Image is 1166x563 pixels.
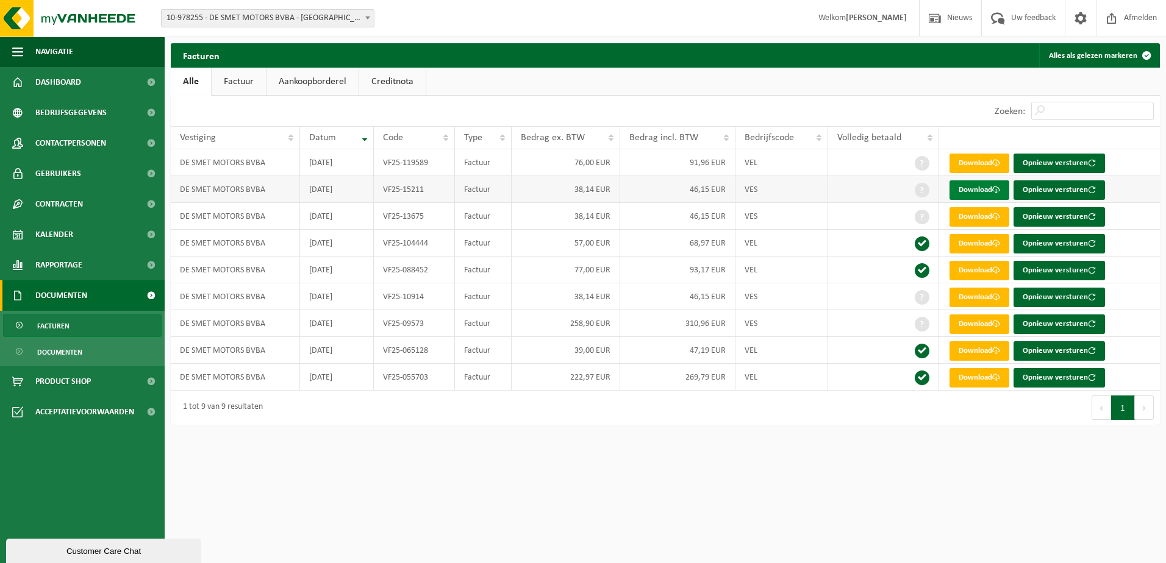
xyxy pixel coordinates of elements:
[1014,180,1105,200] button: Opnieuw versturen
[374,283,455,310] td: VF25-10914
[512,283,621,310] td: 38,14 EUR
[735,176,828,203] td: VES
[620,203,735,230] td: 46,15 EUR
[455,364,512,391] td: Factuur
[35,280,87,311] span: Documenten
[512,230,621,257] td: 57,00 EUR
[837,133,901,143] span: Volledig betaald
[171,283,300,310] td: DE SMET MOTORS BVBA
[266,68,359,96] a: Aankoopborderel
[171,149,300,176] td: DE SMET MOTORS BVBA
[455,203,512,230] td: Factuur
[300,230,374,257] td: [DATE]
[464,133,482,143] span: Type
[383,133,403,143] span: Code
[1135,395,1154,420] button: Next
[629,133,698,143] span: Bedrag incl. BTW
[512,310,621,337] td: 258,90 EUR
[745,133,794,143] span: Bedrijfscode
[620,257,735,283] td: 93,17 EUR
[512,337,621,364] td: 39,00 EUR
[300,149,374,176] td: [DATE]
[620,364,735,391] td: 269,79 EUR
[300,283,374,310] td: [DATE]
[455,176,512,203] td: Factuur
[512,203,621,230] td: 38,14 EUR
[735,257,828,283] td: VEL
[300,337,374,364] td: [DATE]
[161,9,374,27] span: 10-978255 - DE SMET MOTORS BVBA - GERAARDSBERGEN
[171,257,300,283] td: DE SMET MOTORS BVBA
[171,364,300,391] td: DE SMET MOTORS BVBA
[35,250,82,280] span: Rapportage
[1014,288,1105,307] button: Opnieuw versturen
[359,68,426,96] a: Creditnota
[171,43,232,67] h2: Facturen
[950,207,1009,227] a: Download
[37,314,70,338] span: Facturen
[1014,341,1105,361] button: Opnieuw versturen
[512,257,621,283] td: 77,00 EUR
[455,230,512,257] td: Factuur
[171,68,211,96] a: Alle
[374,337,455,364] td: VF25-065128
[512,364,621,391] td: 222,97 EUR
[950,314,1009,334] a: Download
[35,67,81,97] span: Dashboard
[950,341,1009,361] a: Download
[995,107,1025,116] label: Zoeken:
[950,180,1009,200] a: Download
[620,337,735,364] td: 47,19 EUR
[300,310,374,337] td: [DATE]
[35,189,83,219] span: Contracten
[37,341,82,364] span: Documenten
[374,203,455,230] td: VF25-13675
[735,364,828,391] td: VEL
[177,397,263,419] div: 1 tot 9 van 9 resultaten
[735,230,828,257] td: VEL
[455,283,512,310] td: Factuur
[735,337,828,364] td: VEL
[374,149,455,176] td: VF25-119589
[180,133,216,143] span: Vestiging
[1039,43,1159,68] button: Alles als gelezen markeren
[620,149,735,176] td: 91,96 EUR
[1014,314,1105,334] button: Opnieuw versturen
[1014,154,1105,173] button: Opnieuw versturen
[6,536,204,563] iframe: chat widget
[735,149,828,176] td: VEL
[1014,234,1105,253] button: Opnieuw versturen
[455,149,512,176] td: Factuur
[1014,261,1105,280] button: Opnieuw versturen
[1111,395,1135,420] button: 1
[374,310,455,337] td: VF25-09573
[300,257,374,283] td: [DATE]
[620,310,735,337] td: 310,96 EUR
[455,257,512,283] td: Factuur
[374,230,455,257] td: VF25-104444
[846,13,907,23] strong: [PERSON_NAME]
[1014,207,1105,227] button: Opnieuw versturen
[950,234,1009,253] a: Download
[512,149,621,176] td: 76,00 EUR
[171,176,300,203] td: DE SMET MOTORS BVBA
[374,364,455,391] td: VF25-055703
[455,310,512,337] td: Factuur
[300,203,374,230] td: [DATE]
[309,133,336,143] span: Datum
[35,97,107,128] span: Bedrijfsgegevens
[212,68,266,96] a: Factuur
[950,368,1009,388] a: Download
[950,261,1009,280] a: Download
[3,314,162,337] a: Facturen
[300,176,374,203] td: [DATE]
[35,37,73,67] span: Navigatie
[162,10,374,27] span: 10-978255 - DE SMET MOTORS BVBA - GERAARDSBERGEN
[620,230,735,257] td: 68,97 EUR
[735,310,828,337] td: VES
[512,176,621,203] td: 38,14 EUR
[620,176,735,203] td: 46,15 EUR
[35,128,106,158] span: Contactpersonen
[1092,395,1111,420] button: Previous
